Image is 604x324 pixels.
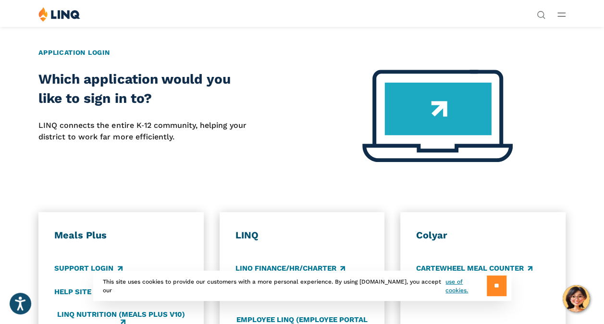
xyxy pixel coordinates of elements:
[38,70,249,108] h2: Which application would you like to sign in to?
[54,263,122,274] a: Support Login
[235,263,345,274] a: LINQ Finance/HR/Charter
[416,229,550,242] h3: Colyar
[38,7,80,22] img: LINQ | K‑12 Software
[93,271,511,301] div: This site uses cookies to provide our customers with a more personal experience. By using [DOMAIN...
[537,7,545,18] nav: Utility Navigation
[416,263,532,274] a: CARTEWHEEL Meal Counter
[38,48,565,58] h2: Application Login
[235,229,369,242] h3: LINQ
[54,229,188,242] h3: Meals Plus
[445,277,486,295] a: use of cookies.
[563,285,590,312] button: Hello, have a question? Let’s chat.
[38,120,249,143] p: LINQ connects the entire K‑12 community, helping your district to work far more efficiently.
[557,9,566,20] button: Open Main Menu
[537,10,545,18] button: Open Search Bar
